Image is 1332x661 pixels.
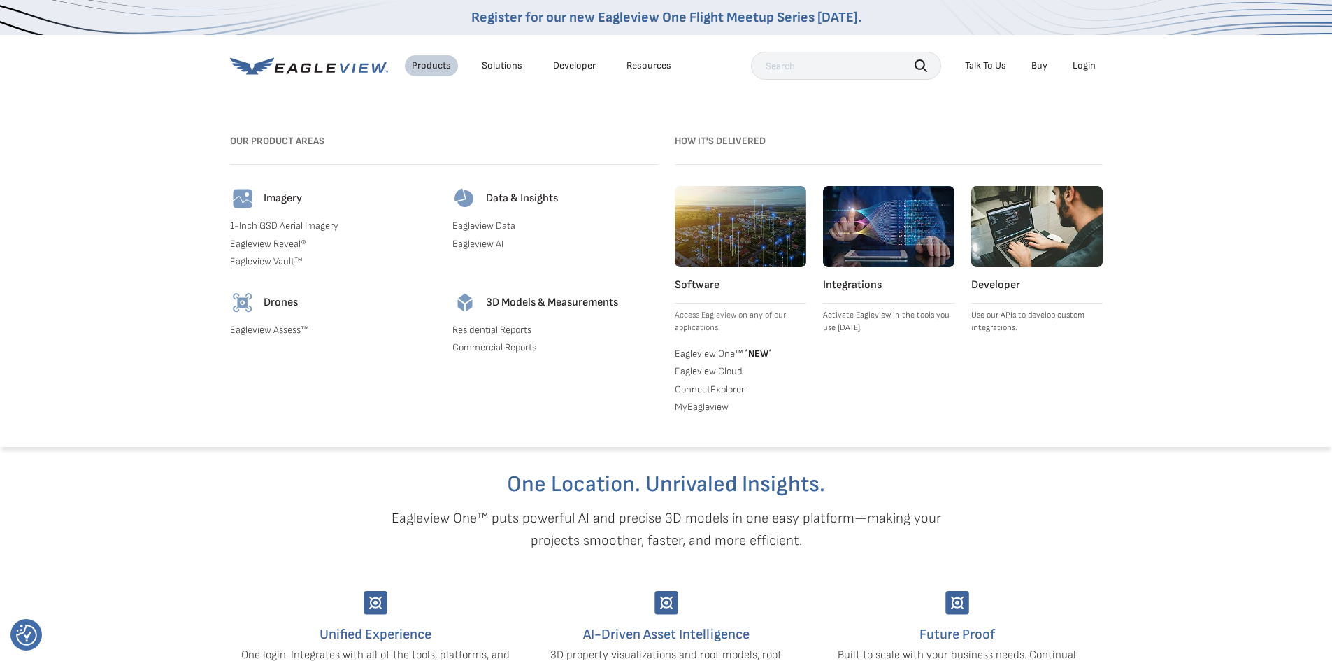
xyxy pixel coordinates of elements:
[486,192,558,206] h4: Data & Insights
[264,296,298,310] h4: Drones
[675,278,806,292] h4: Software
[452,220,658,232] a: Eagleview Data
[675,383,806,396] a: ConnectExplorer
[751,52,941,80] input: Search
[452,238,658,250] a: Eagleview AI
[364,591,387,615] img: Group-9744.svg
[482,59,522,72] div: Solutions
[230,238,436,250] a: Eagleview Reveal®
[452,186,478,211] img: data-icon.svg
[452,324,658,336] a: Residential Reports
[675,401,806,413] a: MyEagleview
[264,192,302,206] h4: Imagery
[654,591,678,615] img: Group-9744.svg
[16,625,37,646] img: Revisit consent button
[241,623,510,646] h4: Unified Experience
[230,255,436,268] a: Eagleview Vault™
[971,309,1103,334] p: Use our APIs to develop custom integrations.
[16,625,37,646] button: Consent Preferences
[452,341,658,354] a: Commercial Reports
[965,59,1006,72] div: Talk To Us
[230,324,436,336] a: Eagleview Assess™
[945,591,969,615] img: Group-9744.svg
[822,623,1092,646] h4: Future Proof
[1031,59,1047,72] a: Buy
[230,186,255,211] img: imagery-icon.svg
[971,186,1103,267] img: developer.webp
[531,623,801,646] h4: AI-Driven Asset Intelligence
[367,507,966,552] p: Eagleview One™ puts powerful AI and precise 3D models in one easy platform—making your projects s...
[230,290,255,315] img: drones-icon.svg
[675,365,806,378] a: Eagleview Cloud
[971,278,1103,292] h4: Developer
[412,59,451,72] div: Products
[823,186,954,334] a: Integrations Activate Eagleview in the tools you use [DATE].
[626,59,671,72] div: Resources
[823,186,954,267] img: integrations.webp
[675,186,806,267] img: software.webp
[971,186,1103,334] a: Developer Use our APIs to develop custom integrations.
[675,130,1103,152] h3: How it's Delivered
[823,309,954,334] p: Activate Eagleview in the tools you use [DATE].
[743,348,772,360] span: NEW
[1073,59,1096,72] div: Login
[471,9,861,26] a: Register for our new Eagleview One Flight Meetup Series [DATE].
[452,290,478,315] img: 3d-models-icon.svg
[553,59,596,72] a: Developer
[675,346,806,360] a: Eagleview One™ *NEW*
[675,309,806,334] p: Access Eagleview on any of our applications.
[241,474,1092,496] h2: One Location. Unrivaled Insights.
[230,220,436,232] a: 1-Inch GSD Aerial Imagery
[486,296,618,310] h4: 3D Models & Measurements
[230,130,658,152] h3: Our Product Areas
[823,278,954,292] h4: Integrations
